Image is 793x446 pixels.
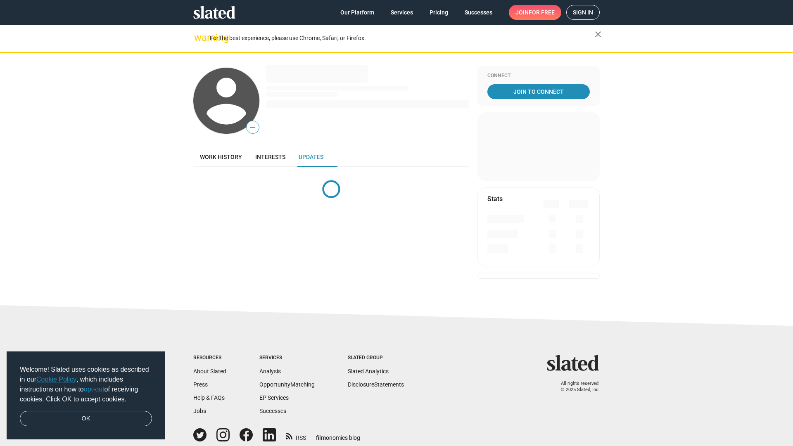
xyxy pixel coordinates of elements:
a: Join To Connect [487,84,590,99]
a: DisclosureStatements [348,381,404,388]
a: dismiss cookie message [20,411,152,427]
span: Pricing [430,5,448,20]
a: filmonomics blog [316,427,360,442]
a: RSS [286,429,306,442]
a: opt-out [84,386,104,393]
a: About Slated [193,368,226,375]
span: Sign in [573,5,593,19]
div: Services [259,355,315,361]
a: OpportunityMatching [259,381,315,388]
span: film [316,434,326,441]
a: Help & FAQs [193,394,225,401]
span: — [247,122,259,133]
a: Successes [259,408,286,414]
div: Slated Group [348,355,404,361]
a: Analysis [259,368,281,375]
span: Join To Connect [489,84,588,99]
span: Our Platform [340,5,374,20]
mat-card-title: Stats [487,195,503,203]
div: Connect [487,73,590,79]
span: Successes [465,5,492,20]
a: Services [384,5,420,20]
div: For the best experience, please use Chrome, Safari, or Firefox. [210,33,595,44]
a: Our Platform [334,5,381,20]
a: EP Services [259,394,289,401]
p: All rights reserved. © 2025 Slated, Inc. [552,381,600,393]
a: Joinfor free [509,5,561,20]
a: Cookie Policy [36,376,76,383]
a: Sign in [566,5,600,20]
a: Interests [249,147,292,167]
span: for free [529,5,555,20]
span: Interests [255,154,285,160]
mat-icon: warning [194,33,204,43]
span: Work history [200,154,242,160]
a: Slated Analytics [348,368,389,375]
span: Welcome! Slated uses cookies as described in our , which includes instructions on how to of recei... [20,365,152,404]
div: Resources [193,355,226,361]
mat-icon: close [593,29,603,39]
a: Pricing [423,5,455,20]
a: Work history [193,147,249,167]
a: Updates [292,147,330,167]
a: Press [193,381,208,388]
span: Join [515,5,555,20]
a: Jobs [193,408,206,414]
span: Updates [299,154,323,160]
a: Successes [458,5,499,20]
span: Services [391,5,413,20]
div: cookieconsent [7,351,165,440]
